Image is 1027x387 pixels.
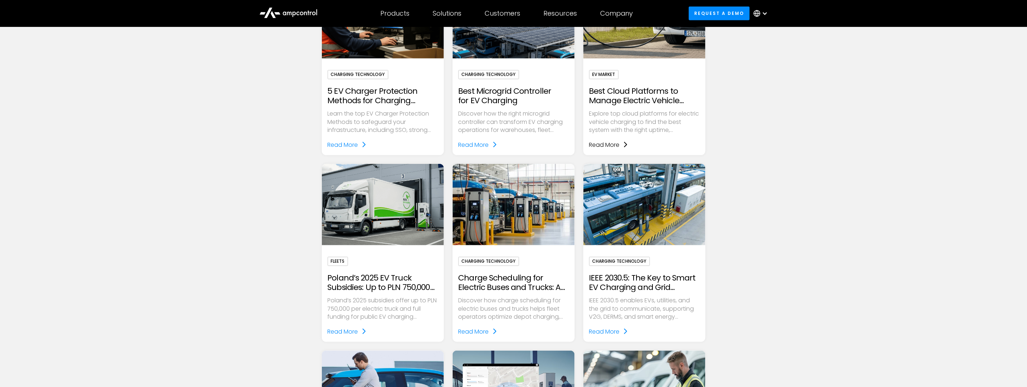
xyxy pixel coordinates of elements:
a: Read More [328,327,367,336]
div: Company [600,9,633,17]
div: Solutions [433,9,461,17]
div: Read More [328,327,358,336]
div: Resources [543,9,577,17]
div: Read More [589,327,620,336]
p: Poland’s 2025 subsidies offer up to PLN 750,000 per electric truck and full funding for public EV... [328,297,438,321]
div: Read More [458,140,489,150]
a: Read More [589,327,628,336]
div: Read More [589,140,620,150]
p: Learn the top EV Charger Protection Methods to safeguard your infrastructure, including SSO, stro... [328,110,438,134]
div: Charging Technology [328,70,388,79]
div: Charging Technology [589,257,650,266]
h2: Poland’s 2025 EV Truck Subsidies: Up to PLN 750,000 per Vehicle + Full Charging Support [328,273,438,293]
h2: IEEE 2030.5: The Key to Smart EV Charging and Grid Integration [589,273,700,293]
a: Read More [458,327,498,336]
a: Read More [589,140,628,150]
div: Customers [485,9,520,17]
div: Charging Technology [458,70,519,79]
div: Charging Technology [458,257,519,266]
h2: Charge Scheduling for Electric Buses and Trucks: A Critical Tool for Electric Fleet Optimization [458,273,569,293]
a: Read More [328,140,367,150]
div: Products [380,9,409,17]
h2: Best Cloud Platforms to Manage Electric Vehicle Charging [589,86,700,106]
p: Explore top cloud platforms for electric vehicle charging to find the best system with the right ... [589,110,700,134]
div: Fleets [328,257,348,266]
p: Discover how the right microgrid controller can transform EV charging operations for warehouses, ... [458,110,569,134]
h2: 5 EV Charger Protection Methods for Charging Infrastructure [328,86,438,106]
p: IEEE 2030.5 enables EVs, utilities, and the grid to communicate, supporting V2G, DERMS, and smart... [589,297,700,321]
div: Read More [458,327,489,336]
div: Read More [328,140,358,150]
div: EV Market [589,70,619,79]
p: Discover how charge scheduling for electric buses and trucks helps fleet operators optimize depot... [458,297,569,321]
h2: Best Microgrid Controller for EV Charging [458,86,569,106]
a: Request a demo [689,7,750,20]
a: Read More [458,140,498,150]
